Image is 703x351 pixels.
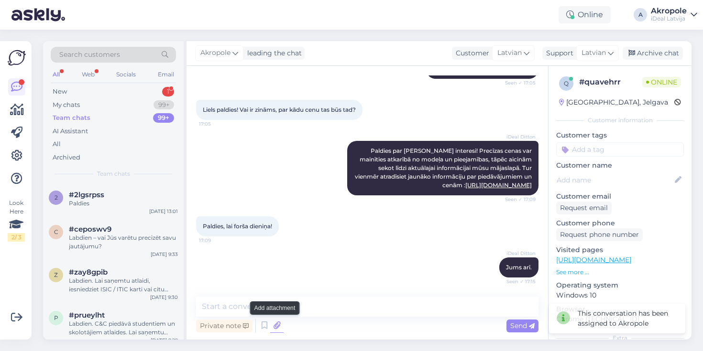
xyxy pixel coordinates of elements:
p: Customer name [556,160,684,170]
small: Add attachment [254,304,296,312]
div: Private note [196,319,253,332]
span: Akropole [200,48,231,58]
div: All [53,139,61,149]
div: My chats [53,100,80,110]
span: Seen ✓ 17:05 [500,79,536,86]
span: Online [642,77,681,87]
span: #zay8gpib [69,268,108,277]
div: New [53,87,67,96]
span: 17:09 [199,237,235,244]
div: Request email [556,202,612,214]
span: q [564,80,569,87]
div: Look Here [8,199,25,242]
span: Seen ✓ 17:09 [500,196,536,203]
div: Labdien. Lai saņemtu atlaidi, iesniedziet ISIC / ITIC karti vai citu dokumentu, kas apliecina jūs... [69,277,178,294]
a: [URL][DOMAIN_NAME] [465,181,532,189]
div: Team chats [53,113,90,123]
div: [DATE] 13:01 [149,208,178,215]
span: Seen ✓ 17:15 [500,278,536,285]
div: Archived [53,153,80,162]
div: This conversation has been assigned to Akropole [578,308,678,329]
span: iDeal Ditton [500,250,536,257]
div: iDeal Latvija [651,15,687,22]
span: #ceposwv9 [69,225,111,234]
span: 17:05 [199,120,235,128]
span: Team chats [97,170,130,178]
span: Liels paldies! Vai ir zināms, par kādu cenu tas būs tad? [203,106,356,113]
p: Operating system [556,280,684,290]
div: All [51,68,62,81]
span: Paldies, lai forša dieniņa! [203,223,272,230]
div: Paldies [69,199,178,208]
input: Add a tag [556,142,684,157]
div: [GEOGRAPHIC_DATA], Jelgava [559,97,668,107]
div: A [634,8,647,21]
div: [DATE] 9:30 [150,294,178,301]
p: See more ... [556,268,684,277]
img: Askly Logo [8,49,26,67]
div: 99+ [154,100,174,110]
div: Socials [114,68,138,81]
div: Akropole [651,7,687,15]
span: #prueylht [69,311,105,319]
span: Jums arī. [506,264,532,271]
span: iDeal Ditton [500,133,536,140]
div: Customer information [556,116,684,125]
div: # quavehrr [579,76,642,88]
div: 1 [162,87,174,96]
span: p [54,314,58,321]
span: 2 [55,194,58,201]
span: c [54,228,58,235]
p: Windows 10 [556,290,684,300]
span: Latvian [497,48,522,58]
div: 99+ [153,113,174,123]
span: #2lgsrpss [69,191,104,199]
div: AI Assistant [53,127,88,136]
p: Customer tags [556,130,684,140]
div: Support [542,48,573,58]
span: Latvian [582,48,606,58]
p: Customer phone [556,218,684,228]
div: Customer [452,48,489,58]
div: [DATE] 9:29 [151,337,178,344]
div: 2 / 3 [8,233,25,242]
input: Add name [557,175,673,185]
a: AkropoleiDeal Latvija [651,7,697,22]
div: Archive chat [623,47,683,60]
a: [URL][DOMAIN_NAME] [556,255,631,264]
div: Online [559,6,611,23]
div: [DATE] 9:33 [151,251,178,258]
span: z [54,271,58,278]
p: Customer email [556,191,684,202]
span: Send [510,321,535,330]
div: leading the chat [243,48,302,58]
p: Visited pages [556,245,684,255]
div: Request phone number [556,228,643,241]
span: Paldies par [PERSON_NAME] interesi! Precīzas cenas var mainīties atkarībā no modeļa un pieejamība... [355,147,533,189]
div: Web [80,68,97,81]
span: Search customers [59,50,120,60]
div: Email [156,68,176,81]
div: Labdien – vai Jūs varētu precizēt savu jautājumu? [69,234,178,251]
div: Labdien. C&C piedāvā studentiem un skolotājiem atlaides. Lai saņemtu atlaidi, iesniedziet ISIC / ... [69,319,178,337]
